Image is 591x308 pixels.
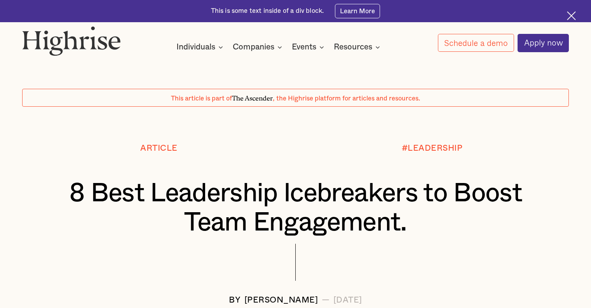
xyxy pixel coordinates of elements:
[322,296,330,305] div: —
[292,42,316,52] div: Events
[438,34,514,52] a: Schedule a demo
[334,42,382,52] div: Resources
[335,4,380,18] a: Learn More
[567,11,576,20] img: Cross icon
[333,296,362,305] div: [DATE]
[22,26,121,56] img: Highrise logo
[140,144,178,153] div: Article
[233,42,274,52] div: Companies
[292,42,326,52] div: Events
[176,42,215,52] div: Individuals
[171,95,232,102] span: This article is part of
[402,144,463,153] div: #LEADERSHIP
[334,42,372,52] div: Resources
[229,296,241,305] div: BY
[211,7,324,16] div: This is some text inside of a div block.
[518,34,569,52] a: Apply now
[273,95,420,102] span: , the Highrise platform for articles and resources.
[232,93,273,101] span: The Ascender
[45,179,546,237] h1: 8 Best Leadership Icebreakers to Boost Team Engagement.
[176,42,225,52] div: Individuals
[233,42,284,52] div: Companies
[244,296,318,305] div: [PERSON_NAME]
